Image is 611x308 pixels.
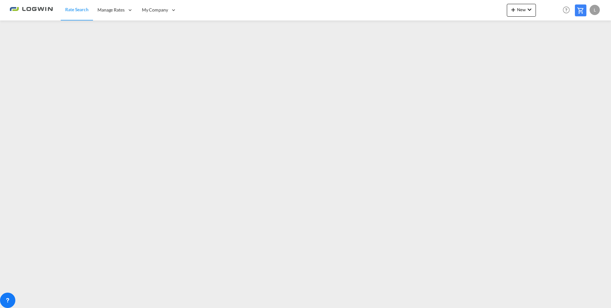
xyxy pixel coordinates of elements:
[10,3,53,17] img: 2761ae10d95411efa20a1f5e0282d2d7.png
[526,6,533,13] md-icon: icon-chevron-down
[65,7,89,12] span: Rate Search
[507,4,536,17] button: icon-plus 400-fgNewicon-chevron-down
[509,6,517,13] md-icon: icon-plus 400-fg
[561,4,572,15] span: Help
[97,7,125,13] span: Manage Rates
[590,5,600,15] div: L
[561,4,575,16] div: Help
[509,7,533,12] span: New
[142,7,168,13] span: My Company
